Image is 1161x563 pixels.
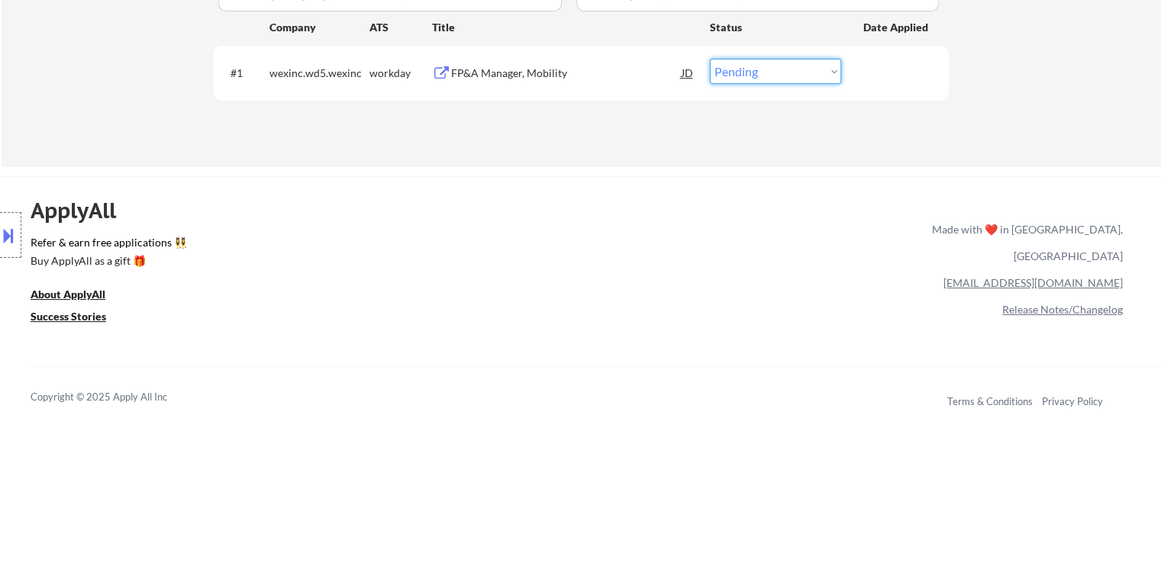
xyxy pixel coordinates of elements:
[451,66,682,81] div: FP&A Manager, Mobility
[943,276,1123,289] a: [EMAIL_ADDRESS][DOMAIN_NAME]
[926,216,1123,269] div: Made with ❤️ in [GEOGRAPHIC_DATA], [GEOGRAPHIC_DATA]
[231,66,257,81] div: #1
[863,20,930,35] div: Date Applied
[369,20,432,35] div: ATS
[680,59,695,86] div: JD
[269,20,369,35] div: Company
[31,390,206,405] div: Copyright © 2025 Apply All Inc
[1042,395,1103,407] a: Privacy Policy
[31,237,613,253] a: Refer & earn free applications 👯‍♀️
[369,66,432,81] div: workday
[432,20,695,35] div: Title
[710,13,841,40] div: Status
[1002,303,1123,316] a: Release Notes/Changelog
[269,66,369,81] div: wexinc.wd5.wexinc
[947,395,1033,407] a: Terms & Conditions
